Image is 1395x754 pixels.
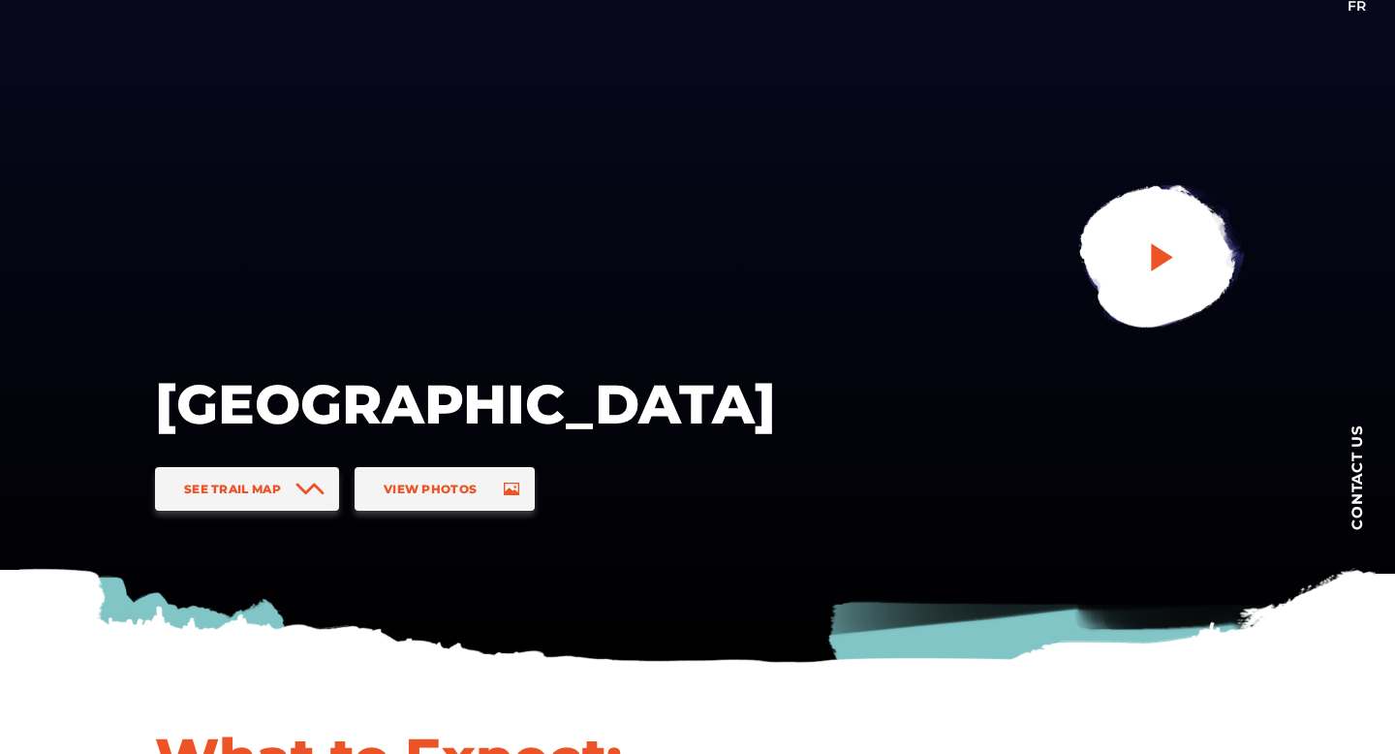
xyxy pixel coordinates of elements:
a: View Photos [355,467,535,511]
a: See Trail Map [155,467,339,511]
span: Contact us [1349,424,1364,530]
ion-icon: play [1145,239,1180,274]
span: See Trail Map [184,482,281,496]
a: Contact us [1317,394,1395,559]
h1: [GEOGRAPHIC_DATA] [155,370,775,438]
span: View Photos [384,482,477,496]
